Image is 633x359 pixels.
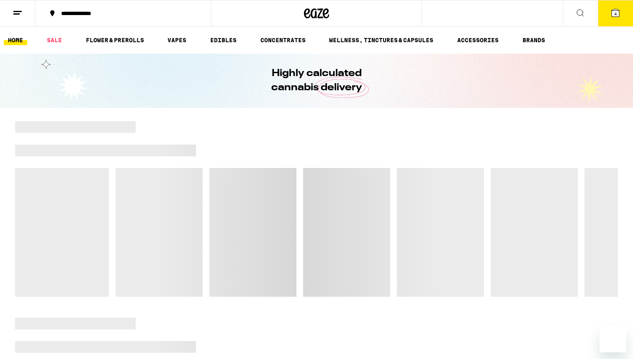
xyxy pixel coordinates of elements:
a: BRANDS [518,35,549,45]
a: SALE [43,35,66,45]
a: EDIBLES [206,35,241,45]
h1: Highly calculated cannabis delivery [247,66,386,95]
span: 4 [614,11,617,16]
a: FLOWER & PREROLLS [82,35,148,45]
iframe: Button to launch messaging window [600,326,626,352]
a: WELLNESS, TINCTURES & CAPSULES [325,35,437,45]
a: HOME [4,35,27,45]
a: ACCESSORIES [453,35,503,45]
a: CONCENTRATES [256,35,310,45]
button: 4 [598,0,633,26]
a: VAPES [163,35,190,45]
